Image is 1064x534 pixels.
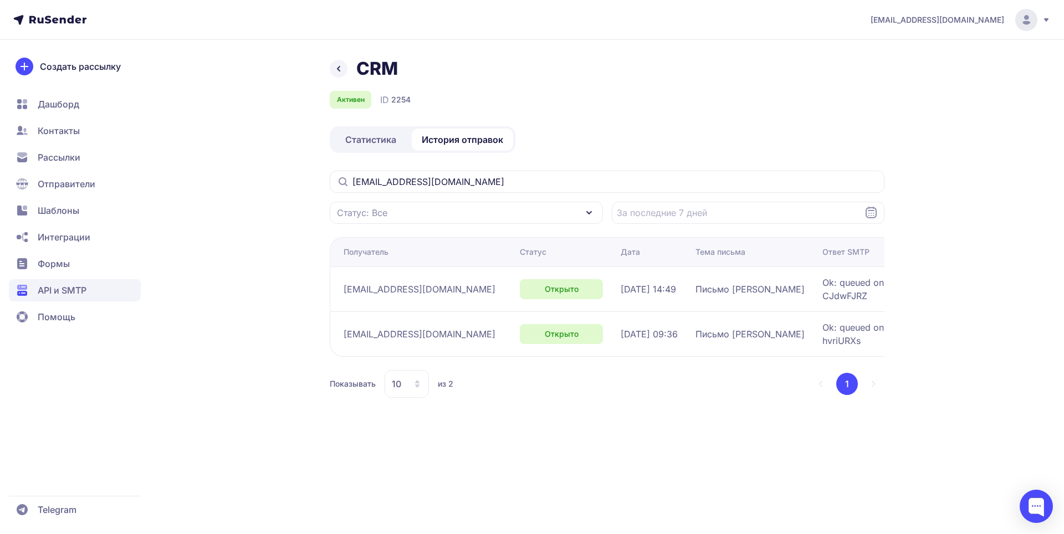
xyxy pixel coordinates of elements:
span: Дашборд [38,97,79,111]
div: Получатель [344,247,388,258]
span: Открыто [545,328,579,340]
div: Статус [520,247,546,258]
span: История отправок [422,133,503,146]
span: Отправители [38,177,95,191]
span: Показывать [330,378,376,389]
span: Письмо [PERSON_NAME] [695,283,805,296]
span: [DATE] 09:36 [621,327,678,341]
span: Открыто [545,284,579,295]
span: Контакты [38,124,80,137]
span: Рассылки [38,151,80,164]
span: Telegram [38,503,76,516]
span: Статус: Все [337,206,387,219]
input: Поиск [330,171,884,193]
a: История отправок [412,129,513,151]
span: из 2 [438,378,453,389]
span: [DATE] 14:49 [621,283,676,296]
span: Статистика [345,133,396,146]
span: [EMAIL_ADDRESS][DOMAIN_NAME] [871,14,1004,25]
span: Интеграции [38,230,90,244]
span: API и SMTP [38,284,86,297]
span: Письмо [PERSON_NAME] [695,327,805,341]
div: Тема письма [695,247,745,258]
div: ID [380,93,411,106]
span: Шаблоны [38,204,79,217]
span: 2254 [391,94,411,105]
span: 10 [392,377,401,391]
span: Помощь [38,310,75,324]
button: 1 [836,373,858,395]
span: [EMAIL_ADDRESS][DOMAIN_NAME] [344,283,495,296]
span: [EMAIL_ADDRESS][DOMAIN_NAME] [344,327,495,341]
div: Дата [621,247,640,258]
div: Ответ SMTP [822,247,869,258]
input: Datepicker input [612,202,885,224]
span: Формы [38,257,70,270]
h1: CRM [356,58,398,80]
span: Создать рассылку [40,60,121,73]
span: Активен [337,95,365,104]
a: Telegram [9,499,141,521]
a: Статистика [332,129,410,151]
